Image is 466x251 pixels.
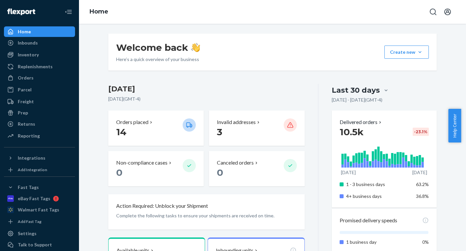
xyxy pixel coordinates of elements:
[4,166,75,174] a: Add Integration
[441,5,454,18] button: Open account menu
[4,218,75,226] a: Add Fast Tag
[108,151,204,186] button: Non-compliance cases 0
[18,241,52,248] div: Talk to Support
[448,109,461,142] button: Help Center
[209,151,304,186] button: Canceled orders 0
[18,28,31,35] div: Home
[4,193,75,204] a: eBay Fast Tags
[62,5,75,18] button: Close Navigation
[340,217,397,224] p: Promised delivery speeds
[18,75,34,81] div: Orders
[191,43,200,52] img: hand-wave emoji
[18,184,39,191] div: Fast Tags
[116,202,208,210] p: Action Required: Unblock your Shipment
[416,193,429,199] span: 36.8%
[108,84,305,94] h3: [DATE]
[217,126,222,138] span: 3
[346,239,411,245] p: 1 business day
[116,42,200,53] h1: Welcome back
[4,61,75,72] a: Replenishments
[4,204,75,215] a: Walmart Fast Tags
[18,110,28,116] div: Prep
[4,153,75,163] button: Integrations
[116,167,122,178] span: 0
[4,84,75,95] a: Parcel
[4,26,75,37] a: Home
[384,46,429,59] button: Create new
[116,56,200,63] p: Here’s a quick overview of your business
[116,126,126,138] span: 14
[4,119,75,129] a: Returns
[4,239,75,250] a: Talk to Support
[4,182,75,193] button: Fast Tags
[18,40,38,46] div: Inbounds
[4,131,75,141] a: Reporting
[4,49,75,60] a: Inventory
[18,230,37,237] div: Settings
[90,8,108,15] a: Home
[4,96,75,107] a: Freight
[4,38,75,48] a: Inbounds
[422,239,429,245] span: 0%
[18,98,34,105] div: Freight
[116,118,148,126] p: Orders placed
[427,5,440,18] button: Open Search Box
[18,121,35,127] div: Returns
[346,181,411,188] p: 1 - 3 business days
[18,133,40,139] div: Reporting
[340,118,383,126] button: Delivered orders
[18,155,45,161] div: Integrations
[18,63,53,70] div: Replenishments
[4,73,75,83] a: Orders
[341,169,356,176] p: [DATE]
[412,169,427,176] p: [DATE]
[4,228,75,239] a: Settings
[217,159,254,167] p: Canceled orders
[7,9,35,15] img: Flexport logo
[217,167,223,178] span: 0
[346,193,411,200] p: 4+ business days
[416,181,429,187] span: 63.2%
[18,51,39,58] div: Inventory
[18,167,47,173] div: Add Integration
[413,128,429,136] div: -23.1 %
[217,118,256,126] p: Invalid addresses
[116,159,168,167] p: Non-compliance cases
[18,195,50,202] div: eBay Fast Tags
[18,86,32,93] div: Parcel
[108,110,204,146] button: Orders placed 14
[18,219,41,224] div: Add Fast Tag
[332,97,382,103] p: [DATE] - [DATE] ( GMT-4 )
[84,2,114,21] ol: breadcrumbs
[18,206,59,213] div: Walmart Fast Tags
[332,85,380,95] div: Last 30 days
[108,96,305,102] p: [DATE] ( GMT-4 )
[209,110,304,146] button: Invalid addresses 3
[4,108,75,118] a: Prep
[116,212,297,219] p: Complete the following tasks to ensure your shipments are received on time.
[340,126,364,138] span: 10.5k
